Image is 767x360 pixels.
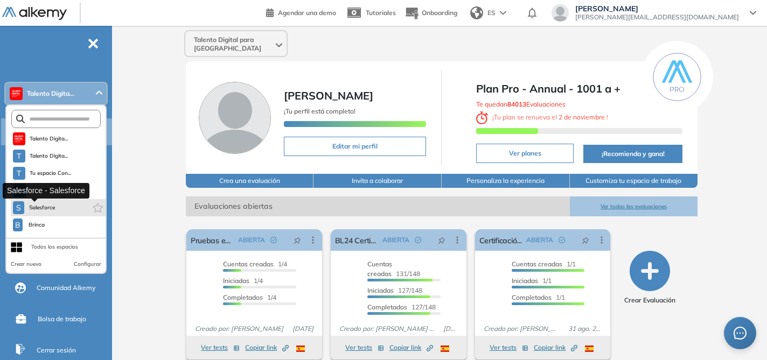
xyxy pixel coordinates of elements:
span: pushpin [438,236,445,244]
b: 84013 [507,100,526,108]
button: Ver tests [490,341,528,354]
span: ES [487,8,496,18]
span: Tutoriales [366,9,396,17]
span: Tu espacio Con... [30,169,72,178]
span: [DATE] [288,324,318,334]
img: Logo [2,7,67,20]
img: https://assets.alkemy.org/workspaces/620/d203e0be-08f6-444b-9eae-a92d815a506f.png [15,135,23,143]
button: Ver tests [345,341,384,354]
span: Cerrar sesión [37,345,76,355]
span: 127/148 [367,303,436,311]
b: 2 de noviembre [557,113,606,121]
div: Todos los espacios [31,243,78,251]
span: ABIERTA [238,235,265,245]
span: Copiar link [245,343,289,352]
span: Iniciadas [512,277,538,285]
span: ABIERTA [526,235,553,245]
button: Onboarding [405,2,457,25]
span: Comunidad Alkemy [37,283,95,293]
span: check-circle [559,237,565,243]
span: Cuentas creadas [223,260,274,268]
span: Talento Digita... [30,135,68,143]
span: pushpin [294,236,301,244]
span: [PERSON_NAME] [284,89,373,102]
a: Certificación DevOps v2 [479,229,522,251]
span: [DATE] [439,324,462,334]
button: Crear nuevo [11,260,41,269]
span: Copiar link [389,343,433,352]
span: Creado por: [PERSON_NAME] [479,324,564,334]
button: pushpin [430,231,454,249]
button: Copiar link [245,341,289,354]
span: ¡Tu perfil está completo! [284,107,355,115]
a: Agendar una demo [266,5,336,18]
span: check-circle [270,237,277,243]
span: Agendar una demo [278,9,336,17]
img: https://assets.alkemy.org/workspaces/620/d203e0be-08f6-444b-9eae-a92d815a506f.png [12,89,20,98]
img: ESP [585,345,594,352]
span: Cuentas creadas [512,260,562,268]
span: S [16,203,21,212]
button: Configurar [74,260,101,269]
div: Salesforce - Salesforce [3,183,89,199]
span: 1/4 [223,260,287,268]
span: Crear Evaluación [624,295,675,305]
span: check-circle [415,237,421,243]
span: 1/4 [223,293,276,301]
a: BL24 Certificación Fund. de Ciberseguridad [335,229,378,251]
img: ESP [296,345,305,352]
span: [PERSON_NAME] [575,4,739,13]
span: ¡ Tu plan se renueva el ! [476,113,608,121]
span: Plan Pro - Annual - 1001 a + [476,81,682,97]
span: ABIERTA [382,235,409,245]
a: Pruebas equipo BL24 Certificación Ciberseguridad [191,229,234,251]
span: pushpin [582,236,589,244]
span: Creado por: [PERSON_NAME] [191,324,288,334]
span: Te quedan Evaluaciones [476,100,566,108]
img: Foto de perfil [199,82,271,154]
span: Brinca [27,221,46,229]
span: [PERSON_NAME][EMAIL_ADDRESS][DOMAIN_NAME] [575,13,739,22]
span: Copiar link [534,343,577,352]
button: Crea una evaluación [186,174,314,188]
button: Crear Evaluación [624,251,675,305]
button: Personaliza la experiencia [442,174,570,188]
span: Cuentas creadas [367,260,392,278]
span: Completados [512,293,552,301]
span: Salesforce [29,203,56,212]
span: Talento Digita... [30,152,68,160]
span: 1/1 [512,260,576,268]
button: Customiza tu espacio de trabajo [570,174,698,188]
button: pushpin [574,231,597,249]
span: Completados [367,303,407,311]
span: 131/148 [367,260,420,278]
img: clock-svg [476,111,488,124]
span: Bolsa de trabajo [38,314,86,324]
span: 1/1 [512,293,565,301]
button: Editar mi perfil [284,137,427,156]
span: Iniciadas [223,277,249,285]
span: Talento Digital para [GEOGRAPHIC_DATA] [194,36,274,53]
img: ESP [441,345,449,352]
span: 31 ago. 2025 [564,324,606,334]
button: Ver tests [201,341,240,354]
span: 1/4 [223,277,263,285]
button: ¡Recomienda y gana! [583,145,682,163]
button: Ver planes [476,144,574,163]
button: pushpin [285,231,309,249]
span: T [17,169,21,178]
span: Completados [223,293,263,301]
span: T [17,152,21,160]
span: 127/148 [367,286,422,294]
img: arrow [500,11,506,15]
span: Iniciadas [367,286,394,294]
span: Talento Digita... [27,89,74,98]
button: Copiar link [534,341,577,354]
span: Evaluaciones abiertas [186,196,570,216]
img: world [470,6,483,19]
button: Invita a colaborar [313,174,442,188]
span: B [15,221,20,229]
span: 1/1 [512,277,552,285]
button: Ver todas las evaluaciones [570,196,698,216]
span: Onboarding [422,9,457,17]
